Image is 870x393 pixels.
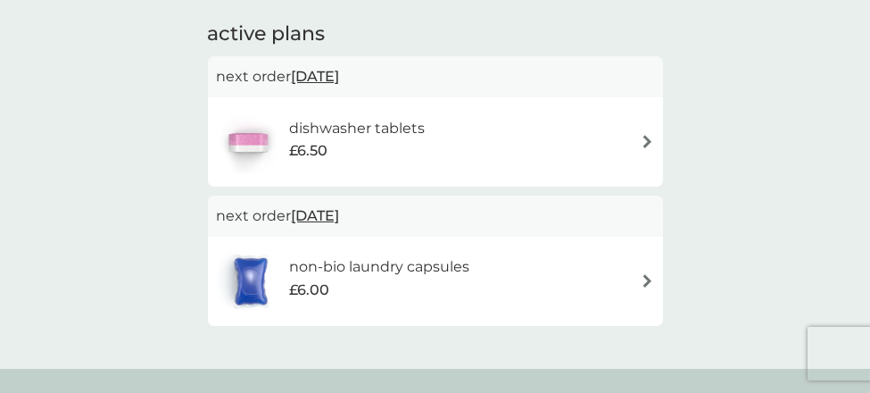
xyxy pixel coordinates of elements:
img: arrow right [641,274,654,288]
span: £6.50 [289,139,327,163]
p: next order [217,65,654,88]
span: [DATE] [292,198,340,233]
h6: non-bio laundry capsules [289,255,469,279]
span: £6.00 [289,279,329,302]
img: non-bio laundry capsules [217,250,285,313]
p: next order [217,205,654,228]
h6: dishwasher tablets [289,117,425,140]
h2: active plans [208,21,663,48]
span: [DATE] [292,59,340,94]
img: dishwasher tablets [217,111,279,173]
img: arrow right [641,135,654,148]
